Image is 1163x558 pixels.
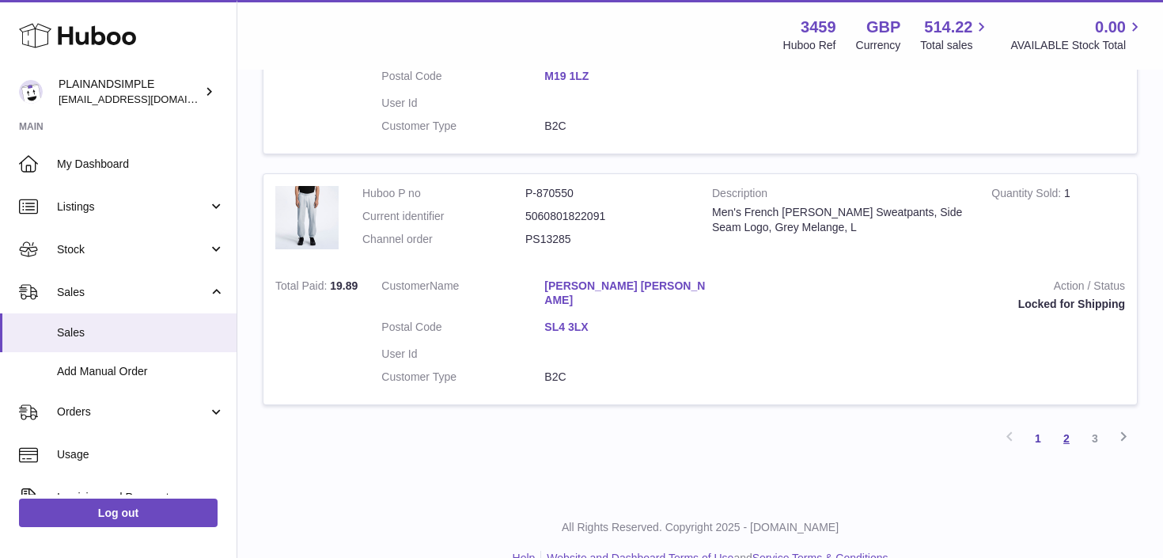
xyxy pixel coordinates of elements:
span: Sales [57,285,208,300]
span: 514.22 [924,17,972,38]
span: Total sales [920,38,991,53]
dd: P-870550 [525,186,688,201]
a: M19 1LZ [544,69,707,84]
div: Currency [856,38,901,53]
dt: User Id [381,96,544,111]
a: 3 [1081,424,1109,453]
dd: B2C [544,119,707,134]
a: 1 [1024,424,1052,453]
span: AVAILABLE Stock Total [1010,38,1144,53]
dt: Postal Code [381,69,544,88]
span: My Dashboard [57,157,225,172]
dd: B2C [544,370,707,385]
span: Sales [57,325,225,340]
dt: Customer Type [381,119,544,134]
img: 34591707913207.jpeg [275,186,339,249]
span: Stock [57,242,208,257]
img: duco@plainandsimple.com [19,80,43,104]
span: [EMAIL_ADDRESS][DOMAIN_NAME] [59,93,233,105]
dd: 5060801822091 [525,209,688,224]
strong: Description [712,186,968,205]
strong: GBP [866,17,900,38]
strong: 3459 [801,17,836,38]
a: [PERSON_NAME] [PERSON_NAME] [544,279,707,309]
span: 0.00 [1095,17,1126,38]
div: Locked for Shipping [731,297,1125,312]
span: Add Manual Order [57,364,225,379]
a: SL4 3LX [544,320,707,335]
a: 0.00 AVAILABLE Stock Total [1010,17,1144,53]
p: All Rights Reserved. Copyright 2025 - [DOMAIN_NAME] [250,520,1150,535]
dt: Channel order [362,232,525,247]
span: Orders [57,404,208,419]
a: 2 [1052,424,1081,453]
span: Usage [57,447,225,462]
dt: Postal Code [381,320,544,339]
span: 19.89 [330,279,358,292]
span: Listings [57,199,208,214]
dt: Name [381,279,544,313]
a: 514.22 Total sales [920,17,991,53]
strong: Quantity Sold [991,187,1064,203]
strong: Action / Status [731,279,1125,298]
span: Invoicing and Payments [57,490,208,505]
dt: Current identifier [362,209,525,224]
strong: Total Paid [275,279,330,296]
dt: Huboo P no [362,186,525,201]
span: Customer [381,279,430,292]
td: 1 [979,174,1137,267]
dd: PS13285 [525,232,688,247]
div: Huboo Ref [783,38,836,53]
dt: User Id [381,347,544,362]
div: Men's French [PERSON_NAME] Sweatpants, Side Seam Logo, Grey Melange, L [712,205,968,235]
dt: Customer Type [381,370,544,385]
div: PLAINANDSIMPLE [59,77,201,107]
a: Log out [19,499,218,527]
